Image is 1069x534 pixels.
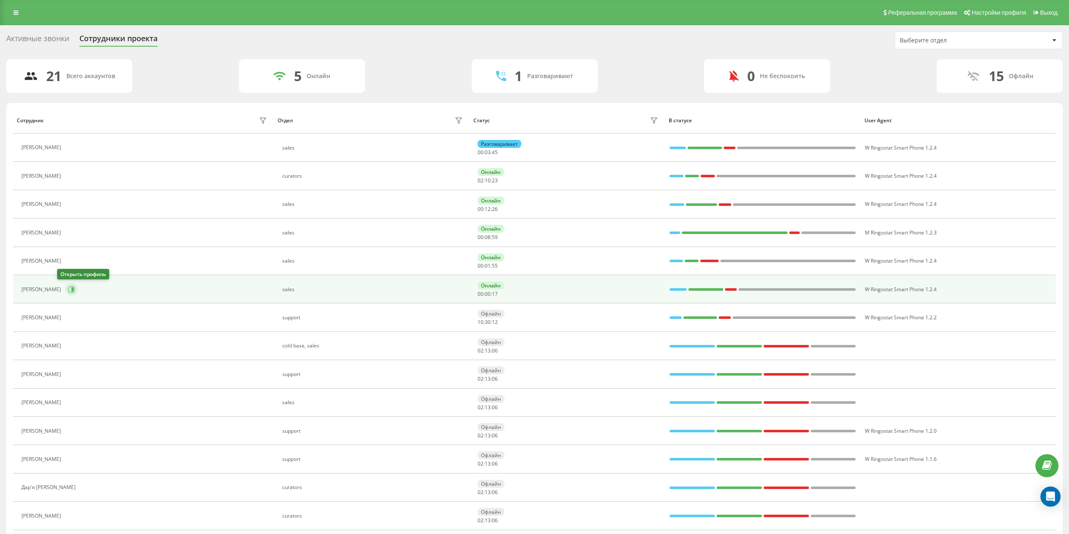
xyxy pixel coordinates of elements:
div: sales [282,230,465,236]
div: Выберите отдел [900,37,1000,44]
span: 13 [485,432,491,439]
div: Отдел [278,118,293,124]
div: [PERSON_NAME] [21,201,63,207]
span: W Ringostat Smart Phone 1.2.4 [865,144,937,151]
span: 10 [478,318,483,326]
div: Офлайн [1009,73,1033,80]
span: 12 [485,205,491,213]
span: 06 [492,404,498,411]
div: Офлайн [478,423,504,431]
div: Онлайн [478,197,504,205]
span: 06 [492,517,498,524]
div: : : [478,461,498,467]
div: : : [478,234,498,240]
div: [PERSON_NAME] [21,371,63,377]
span: 13 [485,460,491,467]
div: : : [478,319,498,325]
div: Статус [473,118,490,124]
div: sales [282,287,465,292]
div: Офлайн [478,310,504,318]
div: : : [478,433,498,439]
span: W Ringostat Smart Phone 1.2.0 [865,427,937,434]
span: W Ringostat Smart Phone 1.2.2 [865,314,937,321]
span: 45 [492,149,498,156]
span: 30 [485,318,491,326]
div: sales [282,258,465,264]
span: 59 [492,234,498,241]
div: [PERSON_NAME] [21,428,63,434]
span: 00 [478,290,483,297]
span: 06 [492,489,498,496]
div: 15 [989,68,1004,84]
span: 02 [478,517,483,524]
span: 06 [492,375,498,382]
div: : : [478,291,498,297]
div: support [282,456,465,462]
div: sales [282,400,465,405]
span: 13 [485,404,491,411]
div: support [282,428,465,434]
div: Дар'я [PERSON_NAME] [21,484,78,490]
div: : : [478,405,498,410]
div: Разговаривает [478,140,521,148]
div: 1 [515,68,522,84]
div: sales [282,145,465,151]
div: Активные звонки [6,34,69,47]
div: 21 [46,68,61,84]
div: cold base, sales [282,343,465,349]
div: Не беспокоить [760,73,805,80]
div: 0 [747,68,755,84]
span: W Ringostat Smart Phone 1.2.4 [865,172,937,179]
div: Онлайн [478,281,504,289]
span: 13 [485,489,491,496]
div: 5 [294,68,302,84]
div: Онлайн [478,225,504,233]
span: 00 [478,262,483,269]
span: 26 [492,205,498,213]
span: M Ringostat Smart Phone 1.2.3 [865,229,937,236]
span: Реферальная программа [888,9,957,16]
div: [PERSON_NAME] [21,287,63,292]
span: 02 [478,404,483,411]
span: 06 [492,460,498,467]
div: support [282,315,465,321]
div: User Agent [864,118,1052,124]
span: 55 [492,262,498,269]
div: Сотрудник [17,118,44,124]
div: Офлайн [478,338,504,346]
div: Всего аккаунтов [66,73,115,80]
div: Разговаривают [527,73,573,80]
span: 02 [478,347,483,354]
div: Онлайн [478,253,504,261]
div: Офлайн [478,480,504,488]
div: Онлайн [307,73,330,80]
div: Офлайн [478,395,504,403]
div: support [282,371,465,377]
div: [PERSON_NAME] [21,343,63,349]
span: W Ringostat Smart Phone 1.2.4 [865,200,937,208]
div: Open Intercom Messenger [1040,487,1061,507]
span: W Ringostat Smart Phone 1.1.6 [865,455,937,463]
span: 00 [485,290,491,297]
div: : : [478,376,498,382]
span: 23 [492,177,498,184]
div: Онлайн [478,168,504,176]
div: В статусе [669,118,856,124]
div: : : [478,206,498,212]
div: Офлайн [478,451,504,459]
div: sales [282,201,465,207]
div: [PERSON_NAME] [21,400,63,405]
span: 01 [485,262,491,269]
div: : : [478,150,498,155]
div: [PERSON_NAME] [21,258,63,264]
span: 02 [478,489,483,496]
div: curators [282,484,465,490]
div: [PERSON_NAME] [21,230,63,236]
div: [PERSON_NAME] [21,456,63,462]
div: Сотрудники проекта [79,34,158,47]
span: 06 [492,432,498,439]
div: [PERSON_NAME] [21,315,63,321]
span: 02 [478,460,483,467]
span: 00 [478,234,483,241]
div: : : [478,518,498,523]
